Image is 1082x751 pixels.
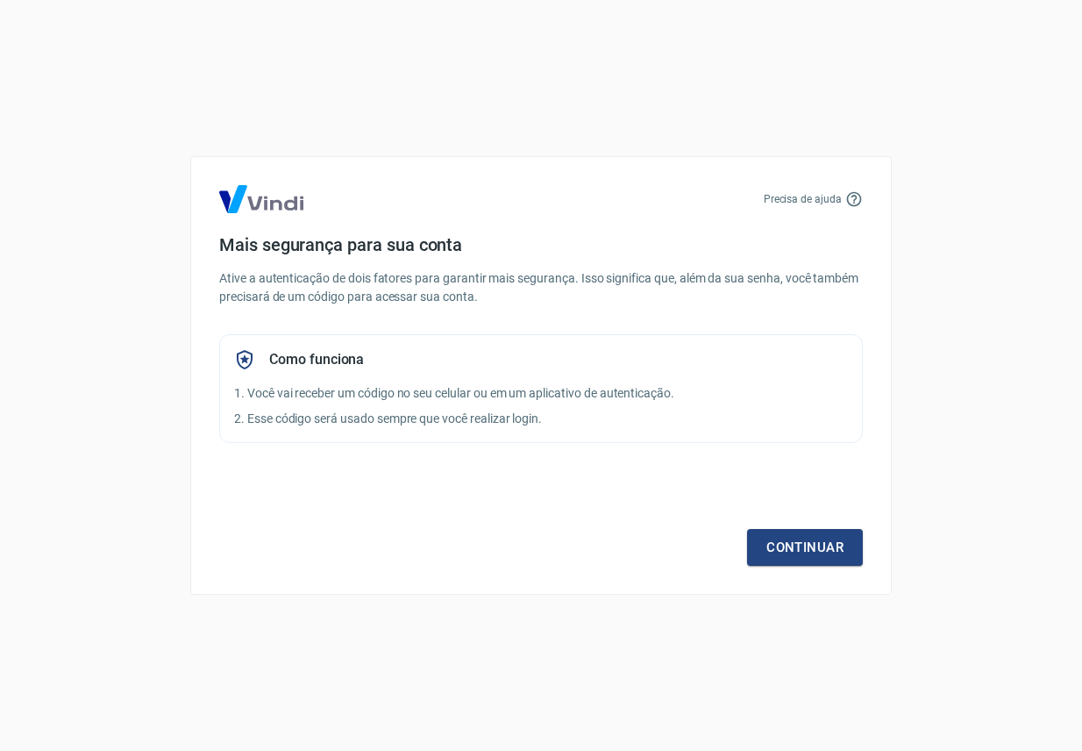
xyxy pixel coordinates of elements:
p: 2. Esse código será usado sempre que você realizar login. [234,410,848,428]
img: Logo Vind [219,185,303,213]
p: 1. Você vai receber um código no seu celular ou em um aplicativo de autenticação. [234,384,848,403]
p: Precisa de ajuda [764,191,842,207]
h5: Como funciona [269,351,364,368]
a: Continuar [747,529,863,566]
h4: Mais segurança para sua conta [219,234,863,255]
p: Ative a autenticação de dois fatores para garantir mais segurança. Isso significa que, além da su... [219,269,863,306]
